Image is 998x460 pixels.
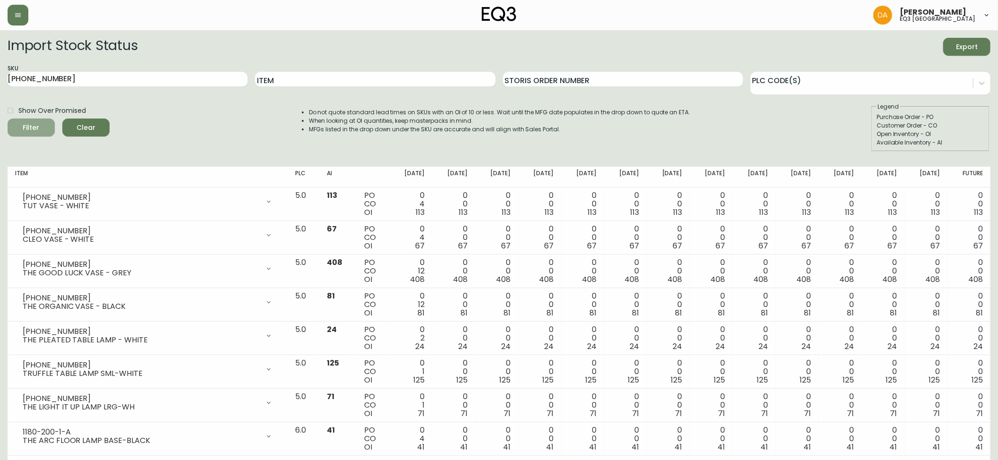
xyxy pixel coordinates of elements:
[698,191,725,217] div: 0 0
[483,426,511,451] div: 0 0
[23,403,259,411] div: THE LIGHT IT UP LAMP LRG-WH
[364,240,372,251] span: OI
[671,375,682,385] span: 125
[869,359,897,384] div: 0 0
[776,167,819,187] th: [DATE]
[955,292,983,317] div: 0 0
[23,260,259,269] div: [PHONE_NUMBER]
[612,191,640,217] div: 0 0
[925,274,940,285] span: 408
[458,240,468,251] span: 67
[740,258,768,284] div: 0 0
[327,391,334,402] span: 71
[698,426,725,451] div: 0 0
[588,207,597,218] span: 113
[740,426,768,451] div: 0 0
[23,235,259,244] div: CLEO VASE - WHITE
[569,325,597,351] div: 0 0
[23,227,259,235] div: [PHONE_NUMBER]
[714,375,725,385] span: 125
[783,426,811,451] div: 0 0
[869,426,897,451] div: 0 0
[655,359,682,384] div: 0 0
[440,426,468,451] div: 0 0
[309,108,691,117] li: Do not quote standard lead times on SKUs with an OI of 10 or less. Wait until the MFG date popula...
[397,258,425,284] div: 0 12
[23,369,259,378] div: TRUFFLE TABLE LAMP SML-WHITE
[546,307,554,318] span: 81
[569,225,597,250] div: 0 0
[526,191,554,217] div: 0 0
[15,426,280,447] div: 1180-200-1-ATHE ARC FLOOR LAMP BASE-BLACK
[23,202,259,210] div: TUT VASE - WHITE
[844,341,854,352] span: 24
[783,225,811,250] div: 0 0
[23,122,40,134] div: Filter
[604,167,647,187] th: [DATE]
[740,225,768,250] div: 0 0
[761,307,768,318] span: 81
[456,375,468,385] span: 125
[416,207,425,218] span: 113
[288,355,319,389] td: 5.0
[783,359,811,384] div: 0 0
[582,274,597,285] span: 408
[753,274,768,285] span: 408
[288,389,319,422] td: 5.0
[800,375,811,385] span: 125
[877,130,984,138] div: Open Inventory - OI
[882,274,897,285] span: 408
[327,223,337,234] span: 67
[655,325,682,351] div: 0 0
[364,325,382,351] div: PO CO
[364,307,372,318] span: OI
[418,408,425,419] span: 71
[440,191,468,217] div: 0 0
[955,392,983,418] div: 0 0
[826,191,854,217] div: 0 0
[15,325,280,346] div: [PHONE_NUMBER]THE PLEATED TABLE LAMP - WHITE
[826,325,854,351] div: 0 0
[804,408,811,419] span: 71
[23,269,259,277] div: THE GOOD LUCK VASE - GREY
[630,341,640,352] span: 24
[23,193,259,202] div: [PHONE_NUMBER]
[15,258,280,279] div: [PHONE_NUMBER]THE GOOD LUCK VASE - GREY
[912,292,940,317] div: 0 0
[288,167,319,187] th: PLC
[869,292,897,317] div: 0 0
[327,425,335,435] span: 41
[569,258,597,284] div: 0 0
[819,167,862,187] th: [DATE]
[877,102,900,111] legend: Legend
[23,428,259,436] div: 1180-200-1-A
[973,240,983,251] span: 67
[862,167,904,187] th: [DATE]
[845,207,854,218] span: 113
[544,240,554,251] span: 67
[974,207,983,218] span: 113
[397,392,425,418] div: 0 1
[826,359,854,384] div: 0 0
[628,375,640,385] span: 125
[802,341,811,352] span: 24
[561,167,604,187] th: [DATE]
[15,359,280,380] div: [PHONE_NUMBER]TRUFFLE TABLE LAMP SML-WHITE
[397,426,425,451] div: 0 4
[364,274,372,285] span: OI
[503,307,511,318] span: 81
[526,258,554,284] div: 0 0
[931,207,940,218] span: 113
[288,221,319,255] td: 5.0
[668,274,682,285] span: 408
[364,191,382,217] div: PO CO
[877,138,984,147] div: Available Inventory - AI
[912,225,940,250] div: 0 0
[655,426,682,451] div: 0 0
[647,167,690,187] th: [DATE]
[569,191,597,217] div: 0 0
[955,359,983,384] div: 0 0
[698,292,725,317] div: 0 0
[483,292,511,317] div: 0 0
[655,191,682,217] div: 0 0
